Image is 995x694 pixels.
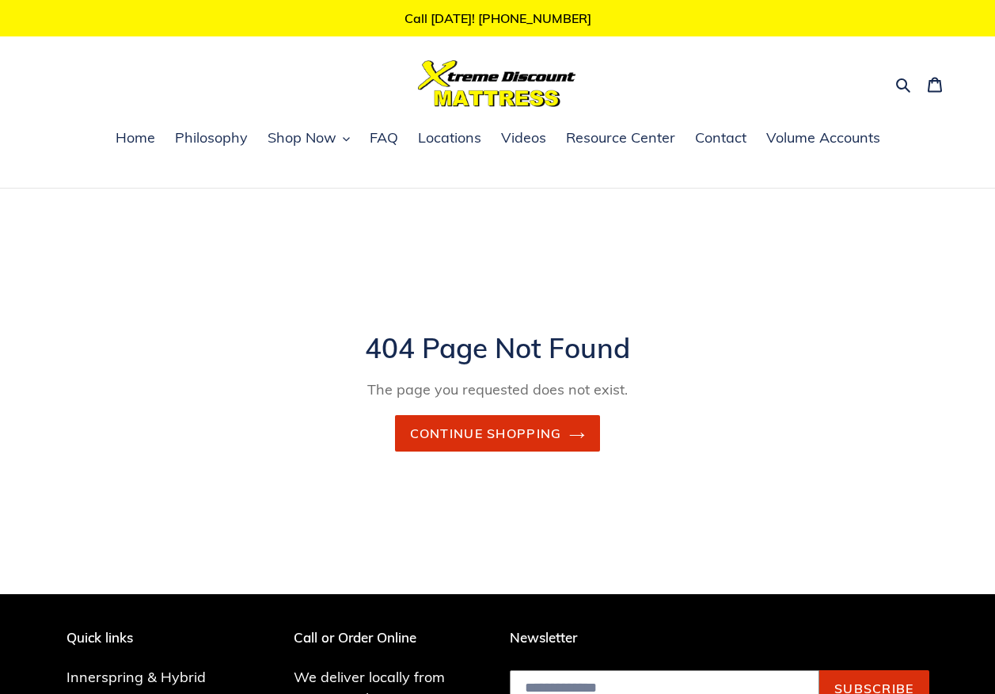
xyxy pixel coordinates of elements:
[110,379,886,400] p: The page you requested does not exist.
[362,127,406,151] a: FAQ
[110,331,886,364] h1: 404 Page Not Found
[501,128,546,147] span: Videos
[687,127,754,151] a: Contact
[66,668,206,686] a: Innerspring & Hybrid
[418,60,576,107] img: Xtreme Discount Mattress
[175,128,248,147] span: Philosophy
[566,128,675,147] span: Resource Center
[766,128,880,147] span: Volume Accounts
[294,630,486,646] p: Call or Order Online
[758,127,888,151] a: Volume Accounts
[395,415,601,452] a: Continue shopping
[493,127,554,151] a: Videos
[260,127,358,151] button: Shop Now
[116,128,155,147] span: Home
[167,127,256,151] a: Philosophy
[268,128,336,147] span: Shop Now
[418,128,481,147] span: Locations
[510,630,929,646] p: Newsletter
[66,630,230,646] p: Quick links
[108,127,163,151] a: Home
[558,127,683,151] a: Resource Center
[410,127,489,151] a: Locations
[370,128,398,147] span: FAQ
[695,128,746,147] span: Contact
